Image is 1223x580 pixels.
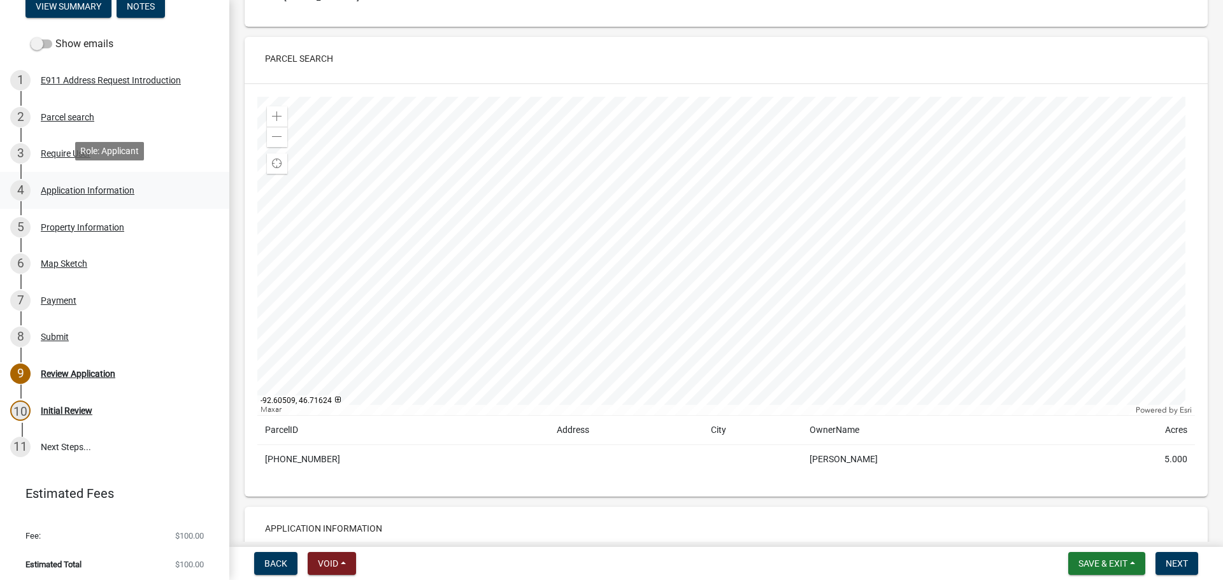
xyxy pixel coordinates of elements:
[41,113,94,122] div: Parcel search
[267,127,287,147] div: Zoom out
[264,558,287,569] span: Back
[1078,558,1127,569] span: Save & Exit
[10,253,31,274] div: 6
[267,106,287,127] div: Zoom in
[41,369,115,378] div: Review Application
[25,560,82,569] span: Estimated Total
[175,560,204,569] span: $100.00
[41,296,76,305] div: Payment
[257,444,549,474] td: [PHONE_NUMBER]
[308,552,356,575] button: Void
[10,180,31,201] div: 4
[549,415,703,444] td: Address
[10,437,31,457] div: 11
[10,400,31,421] div: 10
[1166,558,1188,569] span: Next
[257,405,1133,415] div: Maxar
[267,153,287,174] div: Find my location
[10,70,31,90] div: 1
[10,327,31,347] div: 8
[25,532,41,540] span: Fee:
[175,532,204,540] span: $100.00
[1180,406,1192,414] a: Esri
[255,517,392,540] button: Application Information
[255,47,343,70] button: Parcel search
[1071,415,1195,444] td: Acres
[41,223,124,232] div: Property Information
[10,364,31,384] div: 9
[1155,552,1198,575] button: Next
[257,415,549,444] td: ParcelID
[1071,444,1195,474] td: 5.000
[254,552,297,575] button: Back
[41,332,69,341] div: Submit
[41,259,87,268] div: Map Sketch
[10,290,31,311] div: 7
[1133,405,1195,415] div: Powered by
[10,143,31,164] div: 3
[318,558,338,569] span: Void
[117,3,165,13] wm-modal-confirm: Notes
[25,3,111,13] wm-modal-confirm: Summary
[41,76,181,85] div: E911 Address Request Introduction
[802,444,1071,474] td: [PERSON_NAME]
[10,107,31,127] div: 2
[41,406,92,415] div: Initial Review
[1068,552,1145,575] button: Save & Exit
[75,142,144,160] div: Role: Applicant
[10,217,31,237] div: 5
[31,36,113,52] label: Show emails
[703,415,802,444] td: City
[41,149,90,158] div: Require User
[802,415,1071,444] td: OwnerName
[41,186,134,195] div: Application Information
[10,481,209,506] a: Estimated Fees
